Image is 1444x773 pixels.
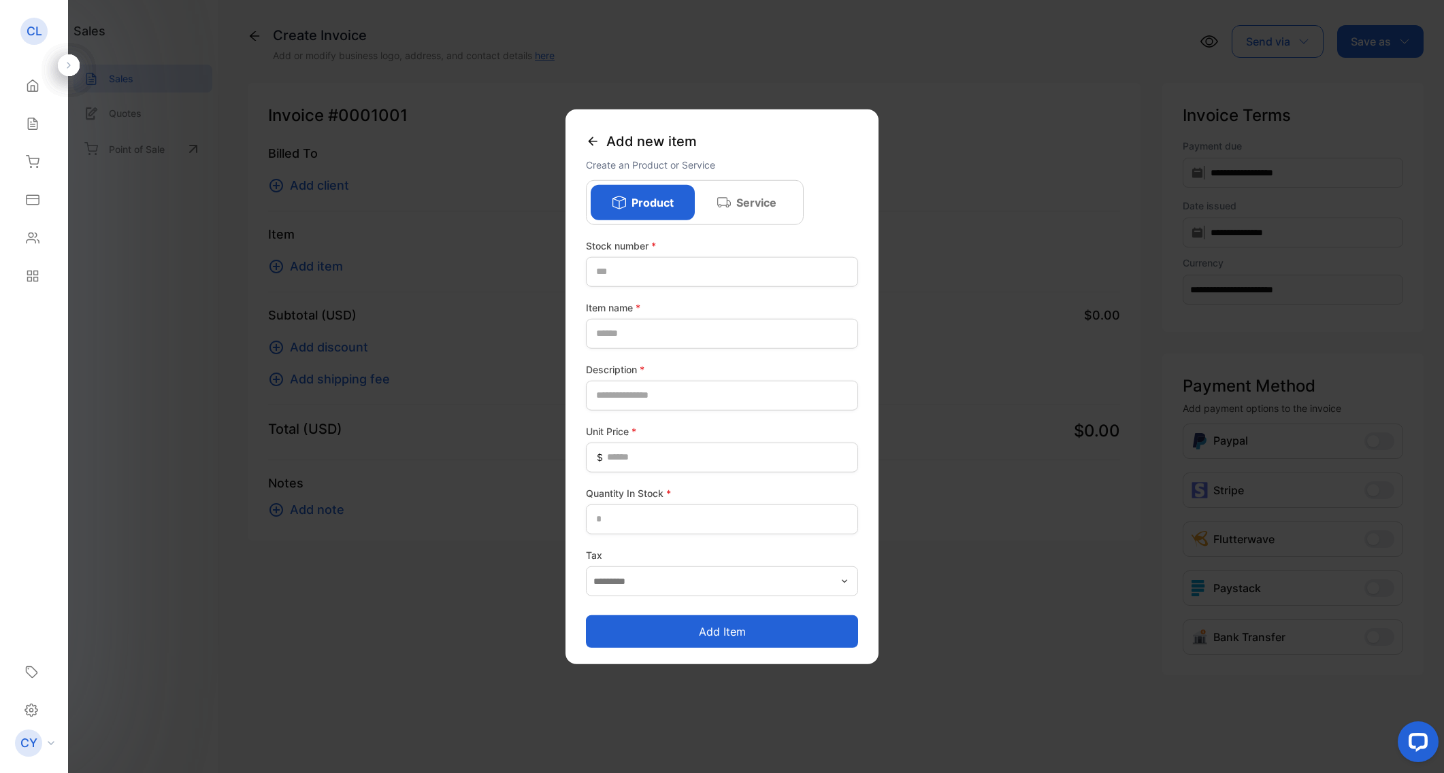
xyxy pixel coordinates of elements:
label: Tax [586,547,858,562]
span: Create an Product or Service [586,158,715,170]
label: Quantity In Stock [586,485,858,500]
p: CY [20,734,37,752]
span: $ [597,450,603,464]
span: Add new item [606,131,697,151]
label: Unit Price [586,424,858,438]
iframe: LiveChat chat widget [1387,716,1444,773]
p: Service [736,194,776,210]
p: CL [27,22,42,40]
p: Product [631,194,674,210]
button: Add item [586,615,858,648]
label: Stock number [586,238,858,252]
label: Description [586,362,858,376]
label: Item name [586,300,858,314]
